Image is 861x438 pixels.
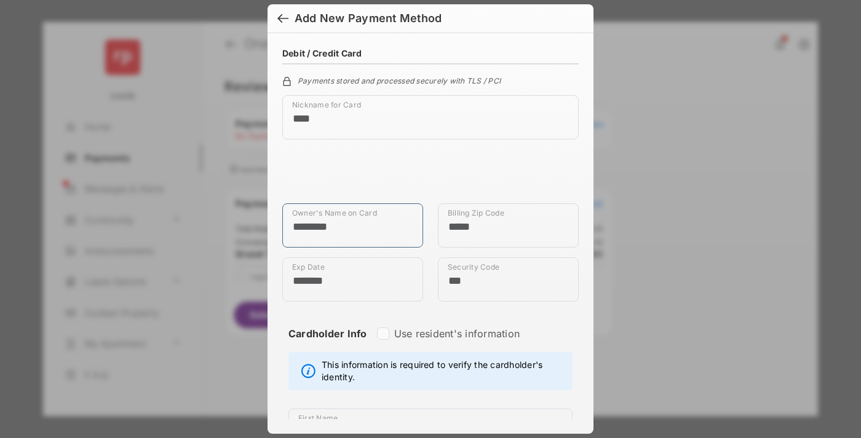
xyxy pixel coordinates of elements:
iframe: Credit card field [282,149,579,203]
h4: Debit / Credit Card [282,48,362,58]
label: Use resident's information [394,327,520,340]
strong: Cardholder Info [288,327,367,362]
div: Payments stored and processed securely with TLS / PCI [282,74,579,85]
span: This information is required to verify the cardholder's identity. [322,359,566,383]
div: Add New Payment Method [295,12,442,25]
